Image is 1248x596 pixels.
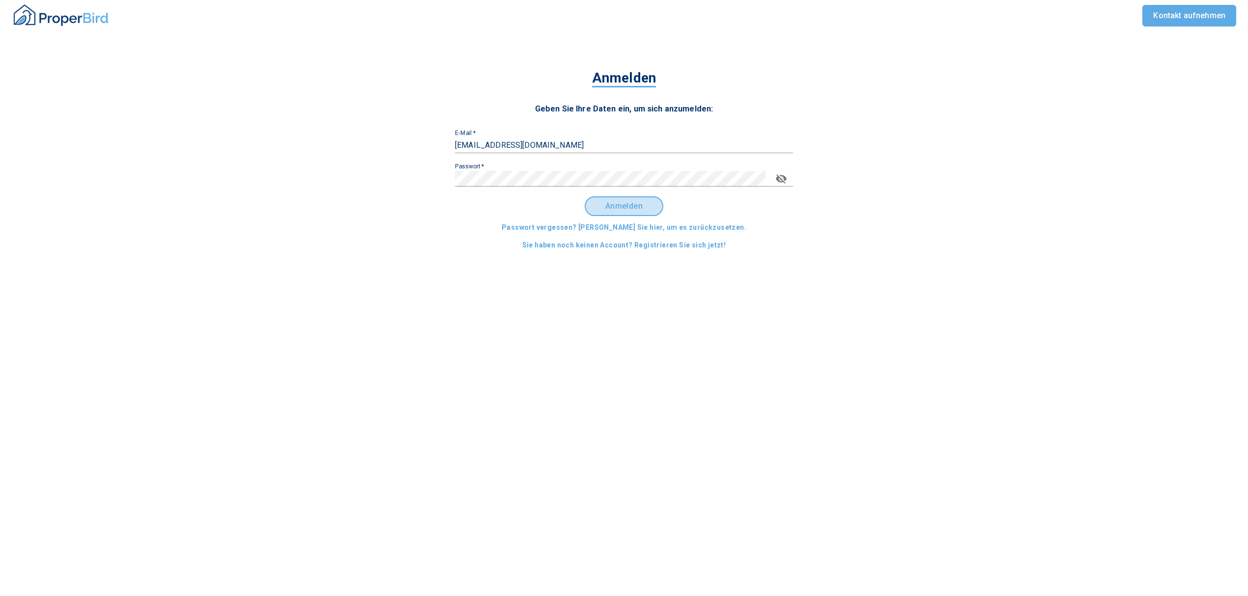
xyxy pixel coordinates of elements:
[535,104,713,113] span: Geben Sie Ihre Daten ein, um sich anzumelden:
[585,196,663,216] button: Anmelden
[518,236,730,254] button: Sie haben noch keinen Account? Registrieren Sie sich jetzt!
[12,3,110,27] img: ProperBird Logo and Home Button
[502,221,746,234] span: Passwort vergessen? [PERSON_NAME] Sie hier, um es zurückzusetzen.
[1142,5,1236,27] a: Kontakt aufnehmen
[498,218,750,237] button: Passwort vergessen? [PERSON_NAME] Sie hier, um es zurückzusetzen.
[769,167,793,190] button: toggle password visibility
[455,130,476,136] label: E-Mail
[594,202,654,211] span: Anmelden
[592,70,656,87] span: Anmelden
[455,163,484,169] label: Passwort
[12,0,110,31] button: ProperBird Logo and Home Button
[522,239,726,251] span: Sie haben noch keinen Account? Registrieren Sie sich jetzt!
[455,137,793,153] input: johndoe@example.com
